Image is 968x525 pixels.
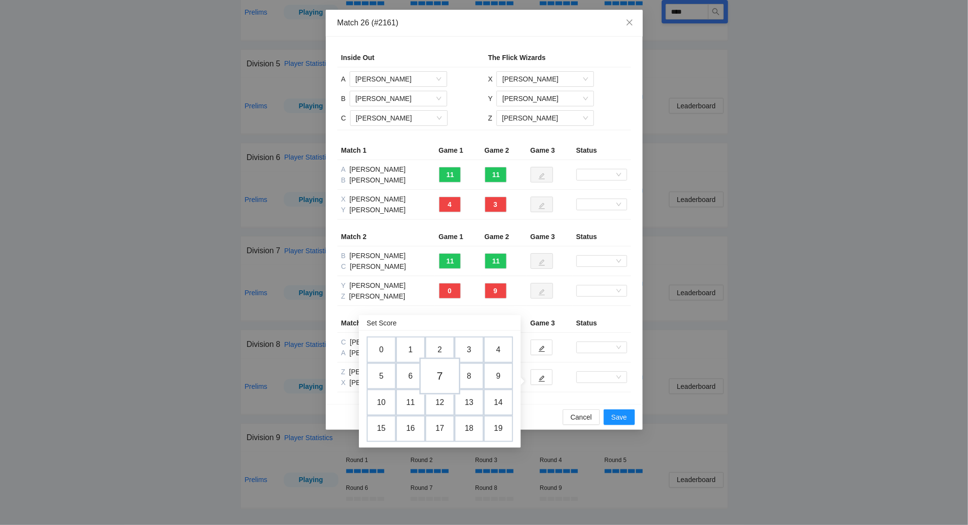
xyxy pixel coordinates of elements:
[485,167,507,182] button: 11
[341,379,348,386] span: X
[341,250,431,261] div: [PERSON_NAME]
[341,113,346,123] div: C
[341,291,431,302] div: [PERSON_NAME]
[341,262,348,270] span: C
[439,253,461,269] button: 11
[502,111,588,125] span: Steven Carter
[576,145,627,156] div: Status
[484,389,513,416] td: 14
[367,318,396,328] div: Set Score
[341,337,431,347] div: [PERSON_NAME]
[337,48,484,67] td: Inside Out
[341,377,431,388] div: [PERSON_NAME]
[337,18,631,28] div: Match 26 (#2161)
[367,337,396,363] td: 0
[485,197,507,212] button: 3
[571,412,592,423] span: Cancel
[485,231,523,242] div: Game 2
[356,72,441,86] span: Tomas Heredia
[341,74,346,84] div: A
[502,91,588,106] span: Nick Cassidy
[341,347,431,358] div: [PERSON_NAME]
[531,318,569,328] div: Game 3
[484,48,631,67] td: The Flick Wizards
[356,91,441,106] span: Rowen Pouza
[396,337,425,363] td: 1
[341,368,348,376] span: Z
[341,204,431,215] div: [PERSON_NAME]
[531,231,569,242] div: Game 3
[341,165,348,173] span: A
[485,253,507,269] button: 11
[439,167,461,182] button: 11
[341,261,431,272] div: [PERSON_NAME]
[341,252,348,260] span: B
[485,145,523,156] div: Game 2
[485,283,507,299] button: 9
[425,416,454,442] td: 17
[341,93,346,104] div: B
[341,338,348,346] span: C
[341,318,431,328] div: Match 3
[367,416,396,442] td: 15
[531,369,553,385] button: edit
[616,10,643,36] button: Close
[531,340,553,355] button: edit
[538,345,545,352] span: edit
[612,412,627,423] span: Save
[502,72,588,86] span: Brock Edge
[341,194,431,204] div: [PERSON_NAME]
[341,292,348,300] span: Z
[604,409,635,425] button: Save
[484,337,513,363] td: 4
[439,197,461,212] button: 4
[396,363,425,389] td: 6
[425,389,454,416] td: 12
[576,231,627,242] div: Status
[341,349,348,357] span: A
[454,389,484,416] td: 13
[454,363,484,389] td: 8
[396,416,425,442] td: 16
[626,19,633,26] span: close
[563,409,600,425] button: Cancel
[367,363,396,389] td: 5
[454,416,484,442] td: 18
[439,283,461,299] button: 0
[341,282,348,289] span: Y
[341,164,431,175] div: [PERSON_NAME]
[576,318,627,328] div: Status
[484,416,513,442] td: 19
[356,111,442,125] span: Noah Roman
[341,366,431,377] div: [PERSON_NAME]
[439,145,477,156] div: Game 1
[538,375,545,382] span: edit
[439,231,477,242] div: Game 1
[367,389,396,416] td: 10
[488,113,493,123] div: Z
[341,195,348,203] span: X
[341,175,431,185] div: [PERSON_NAME]
[341,145,431,156] div: Match 1
[488,93,493,104] div: Y
[341,231,431,242] div: Match 2
[425,337,454,363] td: 2
[454,337,484,363] td: 3
[419,358,460,395] td: 7
[396,389,425,416] td: 11
[341,280,431,291] div: [PERSON_NAME]
[484,363,513,389] td: 9
[488,74,493,84] div: X
[531,145,569,156] div: Game 3
[341,176,348,184] span: B
[341,206,348,214] span: Y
